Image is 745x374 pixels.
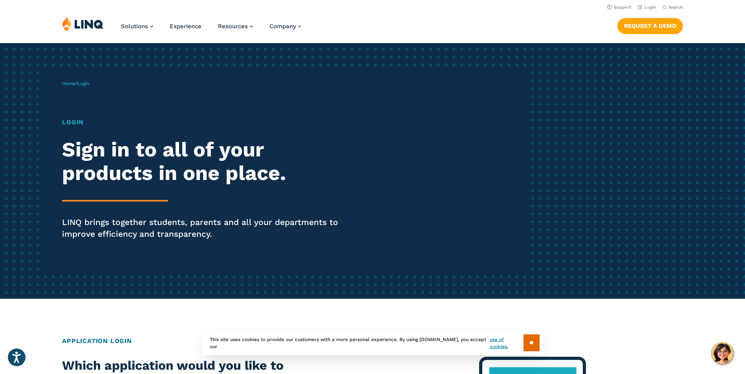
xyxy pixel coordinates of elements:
[62,216,349,240] p: LINQ brings together students, parents and all your departments to improve efficiency and transpa...
[269,23,296,30] span: Company
[218,23,248,30] span: Resources
[121,16,301,42] nav: Primary Navigation
[617,16,683,34] nav: Button Navigation
[62,81,75,86] a: Home
[218,23,253,30] a: Resources
[607,5,632,10] a: Support
[62,81,89,86] span: /
[711,342,733,364] button: Hello, have a question? Let’s chat.
[62,138,349,185] h2: Sign in to all of your products in one place.
[77,81,89,86] span: Login
[202,330,544,355] div: This site uses cookies to provide our customers with a more personal experience. By using [DOMAIN...
[617,18,683,34] a: Request a Demo
[638,5,656,10] a: Login
[170,23,201,30] a: Experience
[668,5,683,10] span: Search
[121,23,148,30] span: Solutions
[62,118,349,127] h1: Login
[121,23,153,30] a: Solutions
[62,16,104,31] img: LINQ | K‑12 Software
[62,336,683,346] h2: Application Login
[490,336,523,350] a: use of cookies.
[663,4,683,10] button: Open Search Bar
[269,23,301,30] a: Company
